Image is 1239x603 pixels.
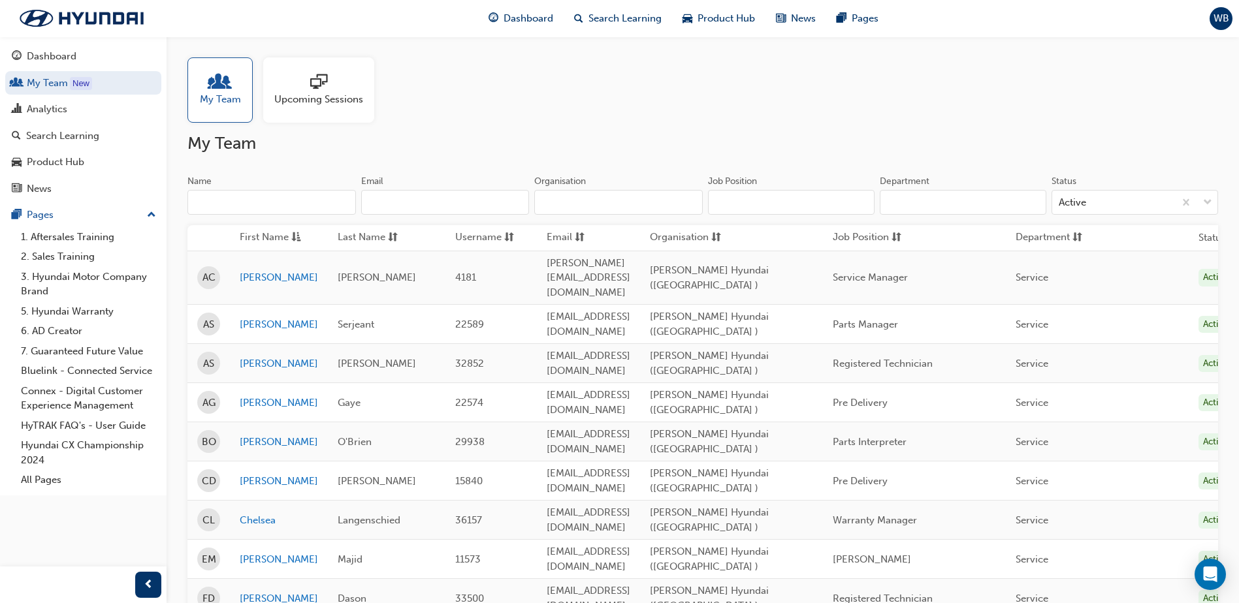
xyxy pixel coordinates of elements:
[1016,271,1048,283] span: Service
[5,124,161,148] a: Search Learning
[144,577,153,593] span: prev-icon
[547,389,630,416] span: [EMAIL_ADDRESS][DOMAIN_NAME]
[338,230,385,246] span: Last Name
[187,175,212,188] div: Name
[16,416,161,436] a: HyTRAK FAQ's - User Guide
[1016,230,1087,246] button: Departmentsorting-icon
[1199,355,1232,373] div: Active
[1016,230,1070,246] span: Department
[202,474,216,489] span: CD
[547,230,572,246] span: Email
[574,10,583,27] span: search-icon
[547,350,630,377] span: [EMAIL_ADDRESS][DOMAIN_NAME]
[240,395,318,410] a: [PERSON_NAME]
[672,5,765,32] a: car-iconProduct Hub
[833,475,888,487] span: Pre Delivery
[202,395,216,410] span: AG
[837,10,846,27] span: pages-icon
[202,270,216,285] span: AC
[455,271,476,283] span: 4181
[338,475,416,487] span: [PERSON_NAME]
[203,356,214,371] span: AS
[1214,11,1229,26] span: WB
[240,513,318,528] a: Chelsea
[187,190,356,215] input: Name
[5,97,161,121] a: Analytics
[240,270,318,285] a: [PERSON_NAME]
[338,514,400,526] span: Langenschied
[833,553,911,565] span: [PERSON_NAME]
[892,230,901,246] span: sorting-icon
[880,190,1046,215] input: Department
[240,317,318,332] a: [PERSON_NAME]
[27,49,76,64] div: Dashboard
[338,230,410,246] button: Last Namesorting-icon
[338,358,416,369] span: [PERSON_NAME]
[16,227,161,247] a: 1. Aftersales Training
[708,190,875,215] input: Job Position
[12,51,22,63] span: guage-icon
[504,11,553,26] span: Dashboard
[1199,394,1232,412] div: Active
[1072,230,1082,246] span: sorting-icon
[212,74,229,92] span: people-icon
[200,92,241,107] span: My Team
[1199,433,1232,451] div: Active
[833,436,907,448] span: Parts Interpreter
[263,57,385,123] a: Upcoming Sessions
[455,318,484,330] span: 22589
[27,102,67,117] div: Analytics
[26,129,99,144] div: Search Learning
[765,5,826,32] a: news-iconNews
[1016,318,1048,330] span: Service
[16,341,161,362] a: 7. Guaranteed Future Value
[1210,7,1232,30] button: WB
[12,183,22,195] span: news-icon
[16,470,161,490] a: All Pages
[16,267,161,301] a: 3. Hyundai Motor Company Brand
[776,10,786,27] span: news-icon
[5,177,161,201] a: News
[1016,514,1048,526] span: Service
[202,552,216,567] span: EM
[547,311,630,337] span: [EMAIL_ADDRESS][DOMAIN_NAME]
[202,435,216,450] span: BO
[455,553,481,565] span: 11573
[547,257,630,298] span: [PERSON_NAME][EMAIL_ADDRESS][DOMAIN_NAME]
[588,11,662,26] span: Search Learning
[1059,195,1086,210] div: Active
[711,230,721,246] span: sorting-icon
[575,230,585,246] span: sorting-icon
[1199,230,1226,245] th: Status
[833,230,905,246] button: Job Positionsorting-icon
[5,150,161,174] a: Product Hub
[455,230,527,246] button: Usernamesorting-icon
[833,318,898,330] span: Parts Manager
[650,428,769,455] span: [PERSON_NAME] Hyundai ([GEOGRAPHIC_DATA] )
[455,514,482,526] span: 36157
[504,230,514,246] span: sorting-icon
[240,474,318,489] a: [PERSON_NAME]
[698,11,755,26] span: Product Hub
[203,317,214,332] span: AS
[1203,194,1212,211] span: down-icon
[650,230,722,246] button: Organisationsorting-icon
[534,190,703,215] input: Organisation
[16,301,161,322] a: 5. Hyundai Warranty
[833,397,888,409] span: Pre Delivery
[852,11,878,26] span: Pages
[16,381,161,416] a: Connex - Digital Customer Experience Management
[70,77,92,90] div: Tooltip anchor
[1199,472,1232,490] div: Active
[547,230,619,246] button: Emailsorting-icon
[1016,397,1048,409] span: Service
[310,74,327,92] span: sessionType_ONLINE_URL-icon
[338,318,374,330] span: Serjeant
[1199,512,1232,529] div: Active
[388,230,398,246] span: sorting-icon
[7,5,157,32] img: Trak
[16,321,161,341] a: 6. AD Creator
[833,271,908,283] span: Service Manager
[833,358,933,369] span: Registered Technician
[12,209,22,221] span: pages-icon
